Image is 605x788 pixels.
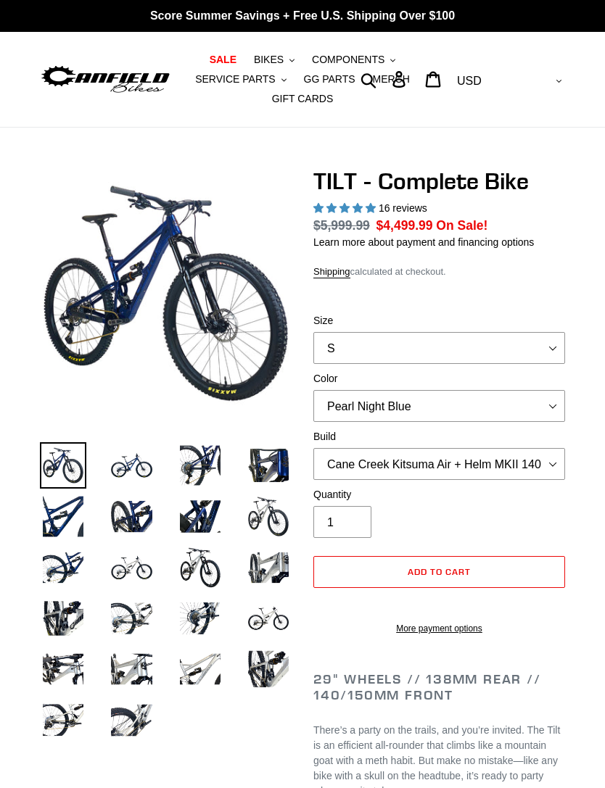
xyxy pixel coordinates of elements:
img: Load image into Gallery viewer, TILT - Complete Bike [108,544,155,591]
span: GG PARTS [304,73,355,86]
img: Load image into Gallery viewer, TILT - Complete Bike [40,493,86,539]
img: Load image into Gallery viewer, TILT - Complete Bike [245,493,292,539]
img: Load image into Gallery viewer, TILT - Complete Bike [177,595,223,642]
img: Load image into Gallery viewer, TILT - Complete Bike [177,544,223,591]
img: Load image into Gallery viewer, TILT - Complete Bike [245,595,292,642]
button: SERVICE PARTS [188,70,293,89]
label: Quantity [313,487,565,502]
a: GIFT CARDS [265,89,341,109]
label: Size [313,313,565,328]
img: Load image into Gallery viewer, TILT - Complete Bike [108,646,155,692]
span: SALE [210,54,236,66]
span: Add to cart [408,566,471,577]
button: COMPONENTS [305,50,403,70]
span: BIKES [254,54,284,66]
img: Load image into Gallery viewer, TILT - Complete Bike [108,595,155,642]
div: calculated at checkout. [313,265,565,279]
s: $5,999.99 [313,218,370,233]
img: Load image into Gallery viewer, TILT - Complete Bike [177,442,223,489]
img: Canfield Bikes [40,63,171,96]
span: SERVICE PARTS [195,73,275,86]
img: Load image into Gallery viewer, TILT - Complete Bike [40,544,86,591]
h1: TILT - Complete Bike [313,167,565,195]
img: Load image into Gallery viewer, TILT - Complete Bike [40,595,86,642]
span: 5.00 stars [313,202,379,214]
img: Load image into Gallery viewer, TILT - Complete Bike [40,646,86,692]
label: Build [313,429,565,444]
a: Shipping [313,266,350,278]
h2: 29" Wheels // 138mm Rear // 140/150mm Front [313,671,565,702]
img: Load image into Gallery viewer, TILT - Complete Bike [108,697,155,743]
span: 16 reviews [379,202,427,214]
a: SALE [202,50,244,70]
img: TILT - Complete Bike [43,170,289,416]
button: BIKES [247,50,302,70]
img: Load image into Gallery viewer, TILT - Complete Bike [245,442,292,489]
img: Load image into Gallery viewer, TILT - Complete Bike [177,646,223,692]
img: Load image into Gallery viewer, TILT - Complete Bike [245,544,292,591]
a: Learn more about payment and financing options [313,236,534,248]
span: COMPONENTS [312,54,384,66]
span: On Sale! [436,216,487,235]
img: Load image into Gallery viewer, TILT - Complete Bike [245,646,292,692]
a: GG PARTS [297,70,363,89]
span: $4,499.99 [376,218,433,233]
img: Load image into Gallery viewer, TILT - Complete Bike [177,493,223,539]
img: Load image into Gallery viewer, TILT - Complete Bike [40,442,86,489]
a: More payment options [313,622,565,635]
button: Add to cart [313,556,565,588]
img: Load image into Gallery viewer, TILT - Complete Bike [40,697,86,743]
label: Color [313,371,565,386]
span: GIFT CARDS [272,93,334,105]
img: Load image into Gallery viewer, TILT - Complete Bike [108,493,155,539]
img: Load image into Gallery viewer, TILT - Complete Bike [108,442,155,489]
